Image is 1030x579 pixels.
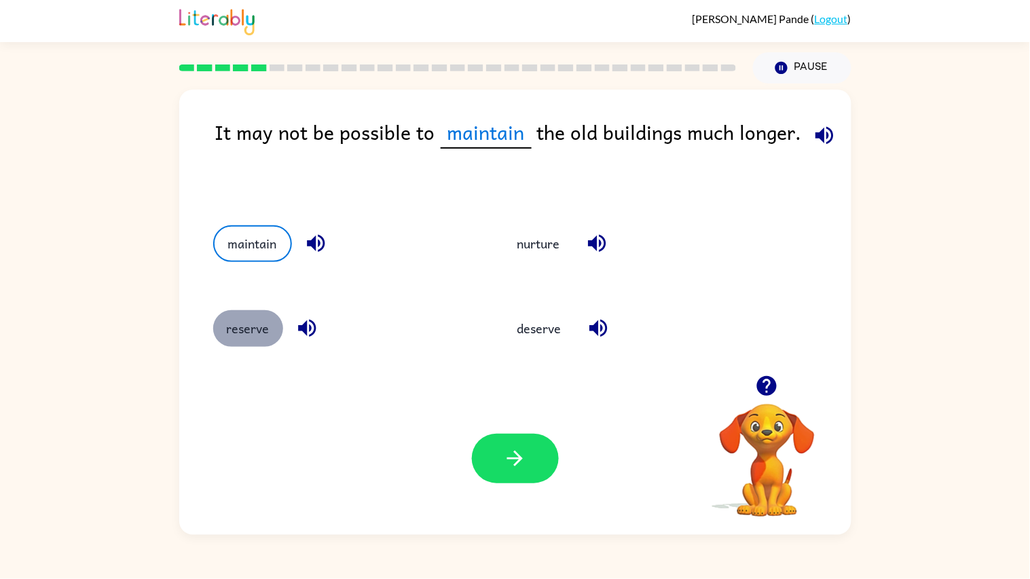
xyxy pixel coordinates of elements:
div: ( ) [693,12,851,25]
button: nurture [503,225,573,262]
img: Literably [179,5,255,35]
button: Pause [753,52,851,83]
span: [PERSON_NAME] Pande [693,12,811,25]
button: reserve [213,310,283,347]
video: Your browser must support playing .mp4 files to use Literably. Please try using another browser. [699,383,835,519]
button: deserve [503,310,574,347]
button: maintain [213,225,292,262]
a: Logout [815,12,848,25]
div: It may not be possible to the old buildings much longer. [215,117,851,198]
span: maintain [441,117,532,149]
